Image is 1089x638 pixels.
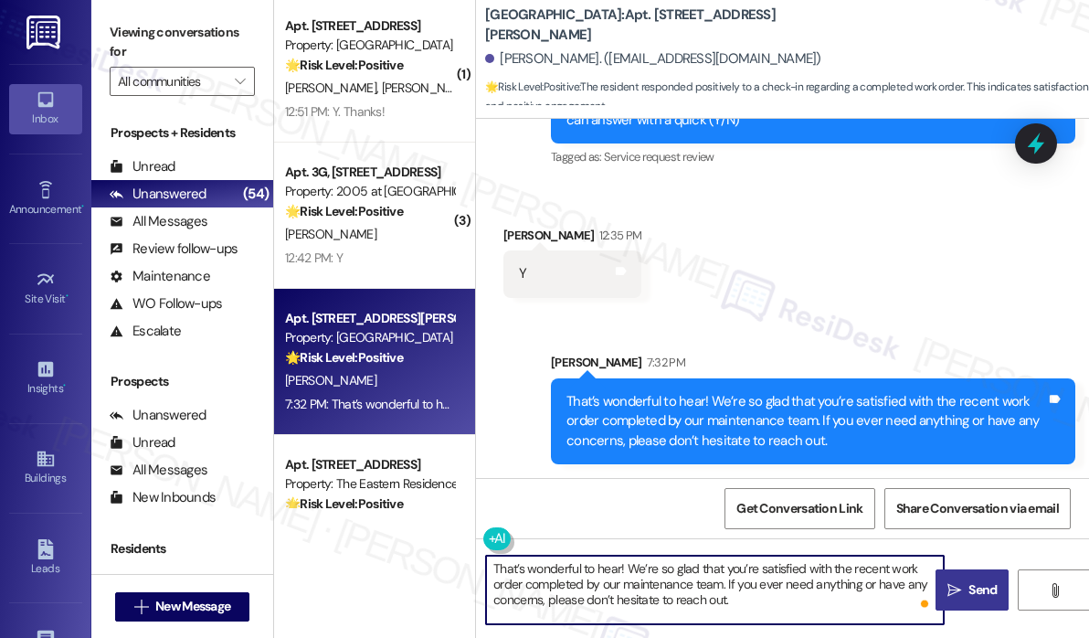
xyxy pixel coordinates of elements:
div: Unread [110,572,175,591]
strong: 🌟 Risk Level: Positive [285,495,403,512]
img: ResiDesk Logo [26,16,64,49]
label: Viewing conversations for [110,18,255,67]
a: Insights • [9,354,82,403]
a: Inbox [9,84,82,133]
div: Apt. [STREET_ADDRESS][PERSON_NAME] [285,309,454,328]
span: • [81,200,84,213]
div: All Messages [110,212,207,231]
b: [GEOGRAPHIC_DATA]: Apt. [STREET_ADDRESS][PERSON_NAME] [485,5,851,45]
div: Apt. [STREET_ADDRESS] [285,16,454,36]
div: Prospects + Residents [91,123,273,143]
div: That’s wonderful to hear! We’re so glad that you’re satisfied with the recent work order complete... [566,392,1046,451]
div: 12:42 PM: Y [285,250,343,266]
span: [PERSON_NAME] [285,372,376,388]
span: • [66,290,69,303]
i:  [1048,583,1062,598]
div: Property: 2005 at [GEOGRAPHIC_DATA] [285,182,454,201]
a: Buildings [9,443,82,493]
div: Apt. [STREET_ADDRESS] [285,455,454,474]
span: Send [968,580,997,600]
span: Get Conversation Link [736,499,862,518]
strong: 🌟 Risk Level: Positive [285,349,403,366]
button: New Message [115,592,250,622]
div: Apt. 3G, [STREET_ADDRESS] [285,163,454,182]
div: 7:32 PM [642,353,685,372]
i:  [235,74,245,89]
div: Property: The Eastern Residences at [GEOGRAPHIC_DATA] [285,474,454,494]
span: [PERSON_NAME] [382,80,473,96]
div: Property: [GEOGRAPHIC_DATA] [285,36,454,55]
div: Unanswered [110,406,206,425]
div: All Messages [110,461,207,480]
div: Unread [110,433,175,452]
button: Send [936,569,1009,611]
strong: 🌟 Risk Level: Positive [485,80,579,94]
span: Service request review [604,149,714,165]
div: Prospects [91,372,273,391]
a: Site Visit • [9,264,82,314]
textarea: To enrich screen reader interactions, please activate Accessibility in Grammarly extension settings [486,556,944,624]
a: Leads [9,534,82,583]
span: : The resident responded positively to a check-in regarding a completed work order. This indicate... [485,78,1089,117]
button: Get Conversation Link [724,488,874,529]
span: [PERSON_NAME] [285,226,376,242]
div: [PERSON_NAME]. ([EMAIL_ADDRESS][DOMAIN_NAME]) [485,49,821,69]
div: Y [519,264,526,283]
i:  [134,600,148,614]
i:  [947,583,961,598]
div: Maintenance [110,267,210,286]
input: All communities [118,67,226,96]
span: [PERSON_NAME] [285,80,382,96]
div: [PERSON_NAME] [503,226,641,251]
span: • [63,379,66,392]
div: (54) [238,180,273,208]
strong: 🌟 Risk Level: Positive [285,57,403,73]
div: Unread [110,157,175,176]
strong: 🌟 Risk Level: Positive [285,203,403,219]
div: Residents [91,539,273,558]
span: New Message [155,597,230,616]
span: Share Conversation via email [896,499,1059,518]
div: Review follow-ups [110,239,238,259]
div: WO Follow-ups [110,294,222,314]
div: Unanswered [110,185,206,204]
div: 12:51 PM: Y. Thanks! [285,103,385,120]
div: New Inbounds [110,488,216,507]
div: Property: [GEOGRAPHIC_DATA] [285,328,454,347]
div: Tagged as: [551,144,1075,170]
div: 12:35 PM [595,226,642,245]
div: Escalate [110,322,181,341]
div: [PERSON_NAME] [551,353,1075,378]
button: Share Conversation via email [884,488,1071,529]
